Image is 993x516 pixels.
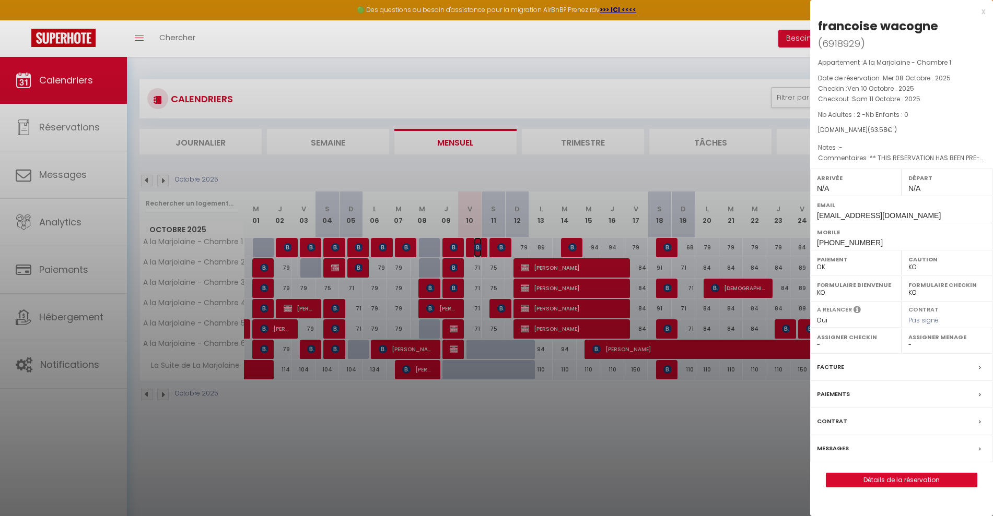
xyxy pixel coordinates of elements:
[818,94,985,104] p: Checkout :
[817,332,895,342] label: Assigner Checkin
[817,416,847,427] label: Contrat
[818,57,985,68] p: Appartement :
[817,173,895,183] label: Arrivée
[818,153,985,163] p: Commentaires :
[826,473,977,487] a: Détails de la réservation
[908,254,986,265] label: Caution
[818,125,985,135] div: [DOMAIN_NAME]
[817,362,844,373] label: Facture
[818,36,865,51] span: ( )
[822,37,860,50] span: 6918929
[839,143,843,152] span: -
[817,389,850,400] label: Paiements
[817,305,852,314] label: A relancer
[817,254,895,265] label: Paiement
[818,73,985,83] p: Date de réservation :
[817,443,849,454] label: Messages
[883,74,951,82] span: Mer 08 Octobre . 2025
[826,473,977,487] button: Détails de la réservation
[908,280,986,290] label: Formulaire Checkin
[852,94,920,103] span: Sam 11 Octobre . 2025
[817,280,895,290] label: Formulaire Bienvenue
[866,110,908,119] span: Nb Enfants : 0
[810,5,985,18] div: x
[817,211,941,220] span: [EMAIL_ADDRESS][DOMAIN_NAME]
[870,125,887,134] span: 63.58
[908,173,986,183] label: Départ
[908,184,920,193] span: N/A
[818,18,938,34] div: francoise wacogne
[908,332,986,342] label: Assigner Menage
[908,316,939,325] span: Pas signé
[817,238,883,247] span: [PHONE_NUMBER]
[868,125,897,134] span: ( € )
[818,110,908,119] span: Nb Adultes : 2 -
[908,305,939,312] label: Contrat
[817,227,986,237] label: Mobile
[817,200,986,210] label: Email
[817,184,829,193] span: N/A
[818,142,985,153] p: Notes :
[863,58,951,67] span: A la Marjolaine - Chambre 1
[854,305,861,317] i: Sélectionner OUI si vous souhaiter envoyer les séquences de messages post-checkout
[847,84,914,93] span: Ven 10 Octobre . 2025
[818,83,985,94] p: Checkin :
